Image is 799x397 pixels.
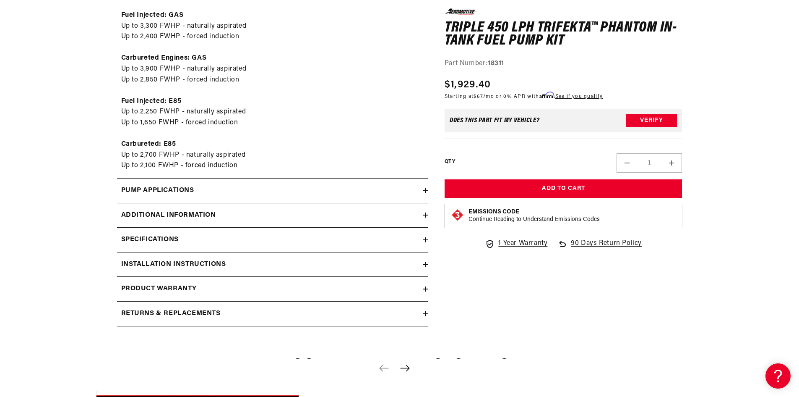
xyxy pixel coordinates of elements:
span: $1,929.40 [445,77,491,92]
button: Verify [626,114,677,127]
strong: 18311 [488,60,504,66]
strong: Carbureted: E85 [121,141,176,147]
h2: Additional information [121,210,216,221]
summary: Product warranty [117,277,428,301]
strong: Fuel Injected: GAS [121,12,184,18]
strong: Emissions Code [468,209,519,215]
button: Emissions CodeContinue Reading to Understand Emissions Codes [468,208,600,223]
h2: Complete Fuel Systems [96,358,703,378]
span: Affirm [539,92,554,98]
button: Add to Cart [445,179,682,198]
a: 90 Days Return Policy [557,238,642,258]
h2: Product warranty [121,284,197,294]
label: QTY [445,158,455,165]
button: Previous slide [375,359,393,378]
p: Continue Reading to Understand Emissions Codes [468,216,600,223]
h2: Pump Applications [121,185,194,196]
button: Next slide [396,359,414,378]
summary: Returns & replacements [117,302,428,326]
strong: Fuel Injected: E85 [121,98,182,105]
h2: Returns & replacements [121,308,221,319]
div: Does This part fit My vehicle? [450,117,540,124]
img: Emissions code [451,208,464,222]
summary: Specifications [117,228,428,252]
h1: Triple 450 LPH Trifekta™ Phantom In-Tank Fuel Pump Kit [445,21,682,47]
div: Part Number: [445,58,682,69]
summary: Installation Instructions [117,252,428,277]
span: 1 Year Warranty [498,238,547,249]
span: $67 [474,94,483,99]
p: Starting at /mo or 0% APR with . [445,92,603,100]
summary: Pump Applications [117,179,428,203]
strong: Carbureted Engines: GAS [121,55,207,61]
span: 90 Days Return Policy [571,238,642,258]
h2: Specifications [121,234,179,245]
a: See if you qualify - Learn more about Affirm Financing (opens in modal) [555,94,603,99]
a: 1 Year Warranty [485,238,547,249]
summary: Additional information [117,203,428,228]
h2: Installation Instructions [121,259,226,270]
